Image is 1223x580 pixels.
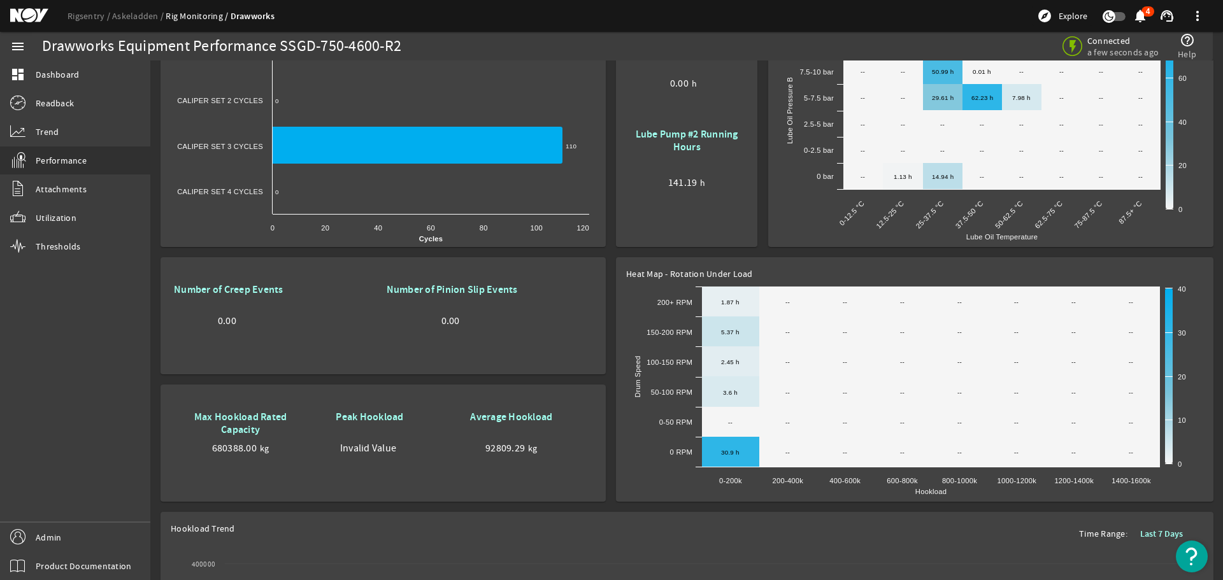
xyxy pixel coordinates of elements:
[636,127,738,153] b: Lube Pump #2 Running Hours
[1032,6,1092,26] button: Explore
[838,199,866,227] text: 0-12.5 °C
[994,199,1024,230] text: 50-62.5 °C
[772,477,803,485] text: 200-400k
[1178,206,1182,213] text: 0
[1073,199,1103,230] text: 75-87.5 °C
[260,442,269,455] span: kg
[275,188,279,195] text: 0
[900,358,905,365] text: --
[1159,8,1175,24] mat-icon: support_agent
[1054,477,1094,485] text: 1200-1400k
[1129,449,1133,456] text: --
[68,10,112,22] a: Rigsentry
[914,199,945,230] text: 25-37.5 °C
[901,147,905,154] text: --
[875,199,905,230] text: 12.5-25 °C
[10,67,25,82] mat-icon: dashboard
[785,358,790,365] text: --
[1138,94,1143,101] text: --
[900,419,905,426] text: --
[419,235,443,243] text: Cycles
[275,97,279,104] text: 0
[723,389,738,396] text: 3.6 h
[1129,389,1133,396] text: --
[901,121,905,128] text: --
[1138,121,1143,128] text: --
[1178,329,1186,337] text: 30
[321,224,329,232] text: 20
[800,68,834,76] text: 7.5-10 bar
[528,442,538,455] span: kg
[480,224,488,232] text: 80
[177,143,263,150] text: Caliper Set 3 Cycles
[901,94,905,101] text: --
[36,560,131,572] span: Product Documentation
[804,146,834,154] text: 0-2.5 bar
[700,176,705,189] span: h
[192,560,216,569] text: 400000
[1178,373,1186,381] text: 20
[427,224,435,232] text: 60
[441,315,460,327] span: 0.00
[861,68,865,75] text: --
[1099,121,1103,128] text: --
[1033,199,1064,230] text: 62.5-75 °C
[940,147,945,154] text: --
[36,183,87,195] span: Attachments
[1059,68,1064,75] text: --
[861,121,865,128] text: --
[843,449,847,456] text: --
[957,299,962,306] text: --
[721,449,740,456] text: 30.9 h
[1133,10,1147,23] button: 4
[1071,299,1076,306] text: --
[566,143,576,150] text: 110
[721,358,740,365] text: 2.45 h
[1129,329,1133,336] text: --
[1019,173,1024,180] text: --
[785,419,790,426] text: --
[530,224,542,232] text: 100
[177,188,263,195] text: Caliper Set 4 Cycles
[36,211,76,224] span: Utilization
[894,173,912,180] text: 1.13 h
[231,10,275,22] a: Drawworks
[1071,419,1076,426] text: --
[1014,389,1019,396] text: --
[719,477,742,485] text: 0-200k
[1138,68,1143,75] text: --
[177,97,263,104] text: Caliper Set 2 Cycles
[1019,121,1024,128] text: --
[1178,118,1187,126] text: 40
[1059,121,1064,128] text: --
[1178,74,1187,82] text: 60
[626,268,753,279] span: Heat Map - Rotation Under Load
[1059,173,1064,180] text: --
[1019,68,1024,75] text: --
[1014,329,1019,336] text: --
[1182,1,1213,31] button: more_vert
[980,147,984,154] text: --
[1178,48,1196,60] span: Help
[171,522,235,545] span: Hookload Trend
[36,68,79,81] span: Dashboard
[998,477,1037,485] text: 1000-1200k
[1133,8,1148,24] mat-icon: notifications
[1087,46,1159,58] span: a few seconds ago
[1071,329,1076,336] text: --
[1178,460,1182,468] text: 0
[954,199,985,230] text: 37.5-50 °C
[1099,147,1103,154] text: --
[42,40,401,53] div: Drawworks Equipment Performance SSGD-750-4600-R2
[932,94,954,101] text: 29.61 h
[485,442,525,455] span: 92809.29
[166,10,230,22] a: Rig Monitoring
[1079,522,1193,545] div: Time Range:
[36,125,59,138] span: Trend
[932,173,954,180] text: 14.94 h
[1059,94,1064,101] text: --
[634,356,641,397] text: Drum Speed
[957,358,962,365] text: --
[1099,173,1103,180] text: --
[112,10,166,22] a: Askeladden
